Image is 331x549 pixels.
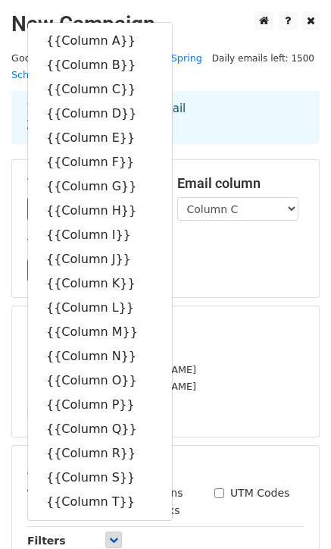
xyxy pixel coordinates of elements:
[28,77,172,102] a: {{Column C}}
[28,271,172,296] a: {{Column K}}
[28,296,172,320] a: {{Column L}}
[11,52,202,81] a: [DATE]-[DATE] Fall-Spring Schol...
[28,393,172,417] a: {{Column P}}
[28,490,172,514] a: {{Column T}}
[15,100,316,135] div: 1. Write your email in Gmail 2. Click
[28,441,172,466] a: {{Column R}}
[28,53,172,77] a: {{Column B}}
[177,175,304,192] h5: Email column
[27,364,196,375] small: [EMAIL_ADDRESS][DOMAIN_NAME]
[28,126,172,150] a: {{Column E}}
[28,320,172,344] a: {{Column M}}
[28,247,172,271] a: {{Column J}}
[118,485,183,501] label: Track Opens
[28,199,172,223] a: {{Column H}}
[118,503,180,519] label: Track Clicks
[27,535,66,547] strong: Filters
[28,466,172,490] a: {{Column S}}
[11,52,202,81] small: Google Sheet:
[28,417,172,441] a: {{Column Q}}
[255,476,331,549] iframe: Chat Widget
[207,50,320,67] span: Daily emails left: 1500
[28,369,172,393] a: {{Column O}}
[28,344,172,369] a: {{Column N}}
[230,485,289,501] label: UTM Codes
[11,11,320,37] h2: New Campaign
[27,381,196,392] small: [EMAIL_ADDRESS][DOMAIN_NAME]
[28,29,172,53] a: {{Column A}}
[28,223,172,247] a: {{Column I}}
[28,150,172,174] a: {{Column F}}
[28,102,172,126] a: {{Column D}}
[28,174,172,199] a: {{Column G}}
[207,52,320,64] a: Daily emails left: 1500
